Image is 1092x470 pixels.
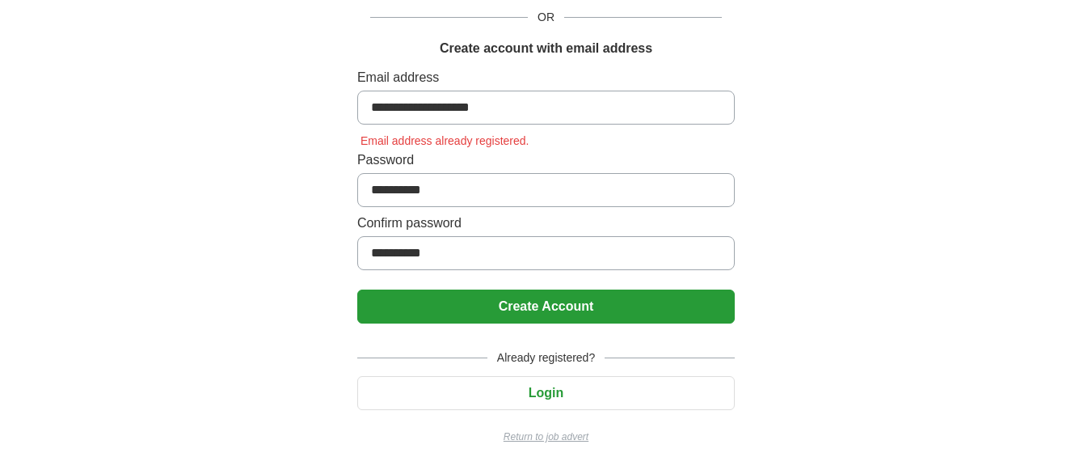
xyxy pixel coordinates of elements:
button: Create Account [357,290,735,324]
span: Already registered? [487,349,605,366]
span: OR [528,9,564,26]
label: Confirm password [357,214,735,233]
label: Email address [357,68,735,87]
label: Password [357,150,735,170]
h1: Create account with email address [440,39,652,58]
a: Login [357,386,735,400]
span: Email address already registered. [357,134,533,147]
button: Login [357,376,735,410]
a: Return to job advert [357,430,735,444]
